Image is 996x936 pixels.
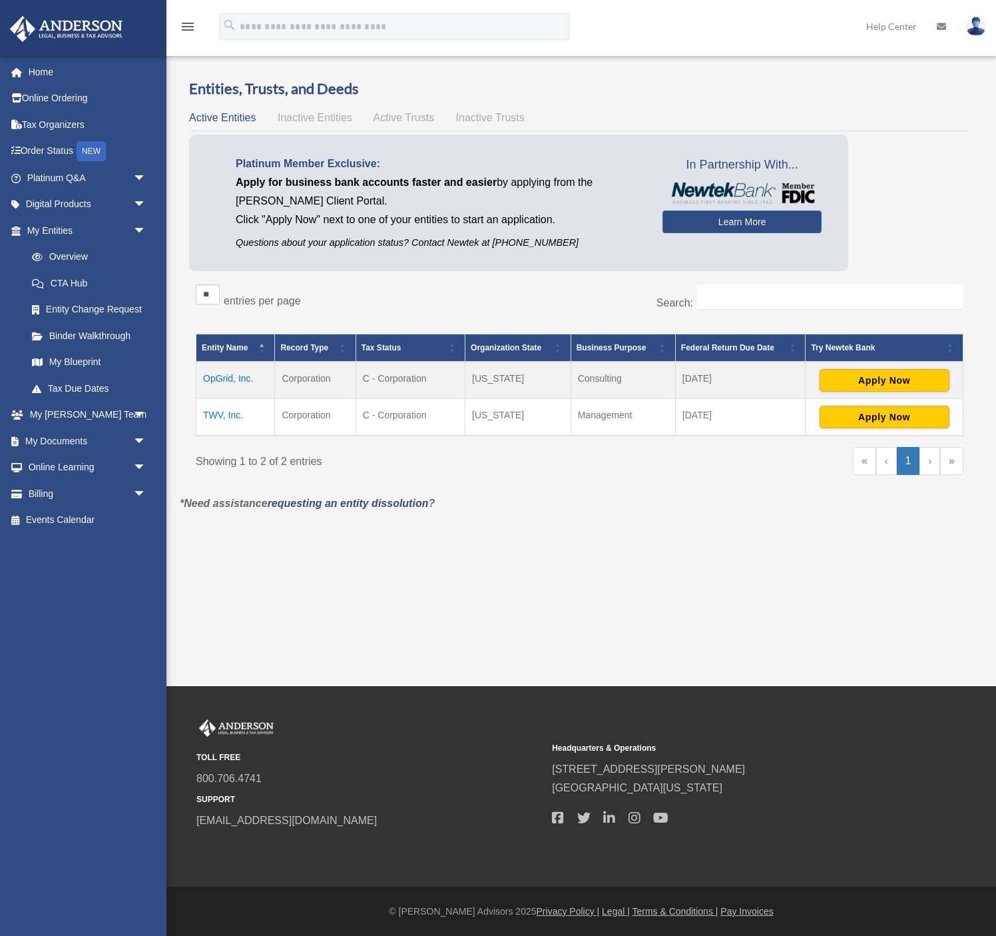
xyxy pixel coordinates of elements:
span: Inactive Trusts [456,112,525,123]
td: TWV, Inc. [196,398,275,436]
a: My Documentsarrow_drop_down [9,428,166,454]
span: Record Type [280,343,328,352]
td: [US_STATE] [465,398,571,436]
p: Questions about your application status? Contact Newtek at [PHONE_NUMBER] [236,234,642,251]
span: arrow_drop_down [133,217,160,244]
span: arrow_drop_down [133,402,160,429]
a: requesting an entity dissolution [268,498,429,509]
a: Legal | [602,906,630,917]
a: menu [180,23,196,35]
div: Showing 1 to 2 of 2 entries [196,447,570,471]
a: Entity Change Request [19,296,160,323]
td: OpGrid, Inc. [196,362,275,399]
a: My [PERSON_NAME] Teamarrow_drop_down [9,402,166,428]
p: Click "Apply Now" next to one of your entities to start an application. [236,211,642,229]
a: 1 [897,447,920,475]
th: Organization State: Activate to sort [465,334,571,362]
a: Overview [19,244,153,270]
a: Online Learningarrow_drop_down [9,454,166,481]
a: Platinum Q&Aarrow_drop_down [9,165,166,191]
th: Business Purpose: Activate to sort [571,334,675,362]
img: NewtekBankLogoSM.png [669,183,815,204]
td: Corporation [275,398,356,436]
a: Privacy Policy | [537,906,600,917]
span: Tax Status [362,343,401,352]
span: Entity Name [202,343,248,352]
a: Online Ordering [9,85,166,112]
a: CTA Hub [19,270,160,296]
td: [DATE] [675,362,806,399]
a: Order StatusNEW [9,138,166,165]
small: TOLL FREE [196,751,543,765]
button: Apply Now [820,406,949,428]
td: C - Corporation [356,362,465,399]
span: Business Purpose [577,343,646,352]
span: Active Entities [189,112,256,123]
a: Last [940,447,963,475]
a: Tax Organizers [9,111,166,138]
span: In Partnership With... [662,155,822,176]
span: arrow_drop_down [133,454,160,482]
img: User Pic [966,17,986,36]
a: First [853,447,876,475]
em: *Need assistance ? [180,498,435,509]
th: Tax Status: Activate to sort [356,334,465,362]
a: Tax Due Dates [19,375,160,402]
a: [GEOGRAPHIC_DATA][US_STATE] [552,782,722,793]
td: Consulting [571,362,675,399]
div: Try Newtek Bank [811,340,943,356]
a: My Blueprint [19,349,160,376]
span: Apply for business bank accounts faster and easier [236,177,497,188]
img: Anderson Advisors Platinum Portal [6,16,126,42]
th: Record Type: Activate to sort [275,334,356,362]
th: Try Newtek Bank : Activate to sort [806,334,963,362]
p: Platinum Member Exclusive: [236,155,642,173]
a: Previous [876,447,897,475]
i: menu [180,19,196,35]
a: Binder Walkthrough [19,322,160,349]
h3: Entities, Trusts, and Deeds [189,79,970,99]
span: Inactive Entities [278,112,352,123]
span: arrow_drop_down [133,165,160,192]
td: [DATE] [675,398,806,436]
span: Active Trusts [373,112,435,123]
td: [US_STATE] [465,362,571,399]
small: Headquarters & Operations [552,741,898,755]
i: search [222,18,237,33]
span: Organization State [471,343,541,352]
th: Entity Name: Activate to invert sorting [196,334,275,362]
span: arrow_drop_down [133,428,160,455]
a: Home [9,59,166,85]
a: 800.706.4741 [196,773,262,784]
td: Corporation [275,362,356,399]
a: Next [919,447,940,475]
div: NEW [77,141,106,161]
label: entries per page [224,295,301,306]
a: Events Calendar [9,507,166,534]
button: Apply Now [820,369,949,392]
span: Federal Return Due Date [681,343,774,352]
img: Anderson Advisors Platinum Portal [196,719,276,737]
a: [STREET_ADDRESS][PERSON_NAME] [552,763,745,775]
label: Search: [656,297,693,308]
th: Federal Return Due Date: Activate to sort [675,334,806,362]
small: SUPPORT [196,793,543,807]
td: C - Corporation [356,398,465,436]
span: arrow_drop_down [133,191,160,219]
a: Terms & Conditions | [632,906,718,917]
a: My Entitiesarrow_drop_down [9,217,160,244]
a: [EMAIL_ADDRESS][DOMAIN_NAME] [196,815,377,826]
div: © [PERSON_NAME] Advisors 2025 [166,903,996,920]
span: arrow_drop_down [133,480,160,508]
a: Digital Productsarrow_drop_down [9,191,166,218]
a: Billingarrow_drop_down [9,480,166,507]
a: Learn More [662,211,822,233]
p: by applying from the [PERSON_NAME] Client Portal. [236,173,642,211]
td: Management [571,398,675,436]
a: Pay Invoices [720,906,773,917]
